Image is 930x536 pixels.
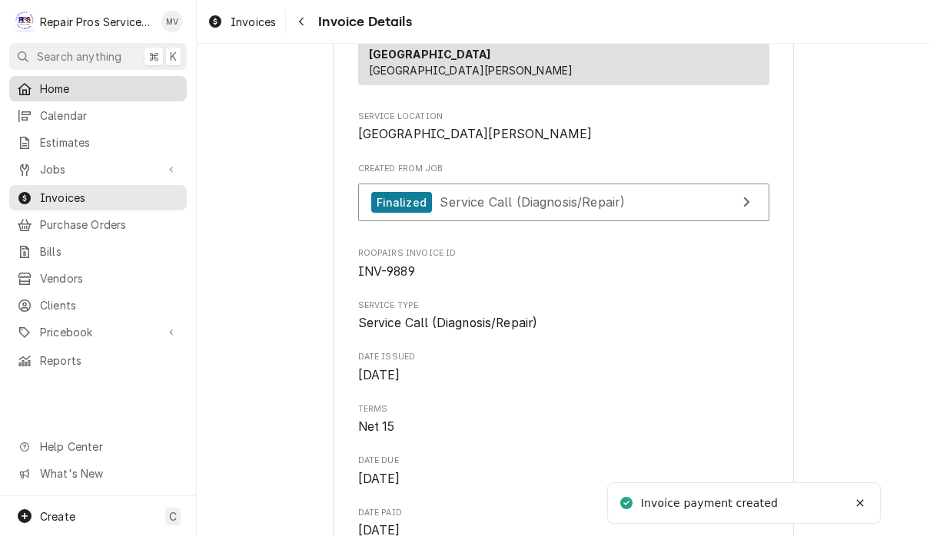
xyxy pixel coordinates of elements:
a: Reports [9,348,187,373]
a: View Job [358,184,769,221]
span: INV-9889 [358,264,415,279]
span: Service Location [358,111,769,123]
div: Date Issued [358,351,769,384]
a: Invoices [201,9,282,35]
span: Home [40,81,179,97]
span: Search anything [37,48,121,65]
a: Bills [9,239,187,264]
span: Terms [358,403,769,415]
span: Service Call (Diagnosis/Repair) [440,194,625,210]
a: Purchase Orders [9,212,187,237]
span: Pricebook [40,324,156,340]
span: Service Call (Diagnosis/Repair) [358,316,538,330]
div: R [14,11,35,32]
div: Created From Job [358,163,769,229]
div: Terms [358,403,769,436]
a: Clients [9,293,187,318]
span: [DATE] [358,368,400,382]
div: Date Due [358,455,769,488]
div: Invoice payment created [641,495,781,511]
a: Go to Help Center [9,434,187,459]
div: Service Type [358,299,769,333]
span: Estimates [40,134,179,151]
a: Home [9,76,187,101]
span: [DATE] [358,471,400,486]
div: Repair Pros Services Inc's Avatar [14,11,35,32]
div: Repair Pros Services Inc [40,14,153,30]
span: Service Type [358,299,769,312]
div: Service Location [358,111,769,144]
a: Go to Pricebook [9,319,187,345]
span: Vendors [40,270,179,286]
span: Help Center [40,438,178,455]
span: Roopairs Invoice ID [358,247,769,260]
a: Estimates [9,130,187,155]
a: Invoices [9,185,187,210]
div: MV [161,11,183,32]
span: Roopairs Invoice ID [358,263,769,281]
span: Service Location [358,125,769,144]
span: Terms [358,418,769,436]
a: Go to Jobs [9,157,187,182]
div: Roopairs Invoice ID [358,247,769,280]
div: Recipient (Bill To) [358,39,769,91]
div: Recipient (Bill To) [358,39,769,85]
div: Invoice Recipient [358,25,769,92]
span: Service Type [358,314,769,333]
span: Reports [40,352,179,369]
span: Bills [40,243,179,260]
a: Calendar [9,103,187,128]
span: K [170,48,177,65]
span: Invoices [40,190,179,206]
span: Date Issued [358,351,769,363]
span: Date Due [358,455,769,467]
button: Navigate back [289,9,314,34]
a: Go to What's New [9,461,187,486]
span: Invoice Details [314,12,411,32]
span: Clients [40,297,179,313]
span: Date Paid [358,507,769,519]
span: Date Issued [358,366,769,385]
span: What's New [40,465,178,481]
span: Date Due [358,470,769,488]
span: Calendar [40,108,179,124]
span: Purchase Orders [40,217,179,233]
span: [GEOGRAPHIC_DATA][PERSON_NAME] [369,64,573,77]
span: Jobs [40,161,156,177]
span: Invoices [231,14,276,30]
a: Vendors [9,266,187,291]
strong: [GEOGRAPHIC_DATA] [369,48,491,61]
span: Net 15 [358,419,395,434]
div: Mindy Volker's Avatar [161,11,183,32]
span: Create [40,510,75,523]
span: ⌘ [148,48,159,65]
span: C [169,508,177,524]
span: [GEOGRAPHIC_DATA][PERSON_NAME] [358,127,593,141]
span: Created From Job [358,163,769,175]
div: Finalized [371,192,432,213]
button: Search anything⌘K [9,43,187,70]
